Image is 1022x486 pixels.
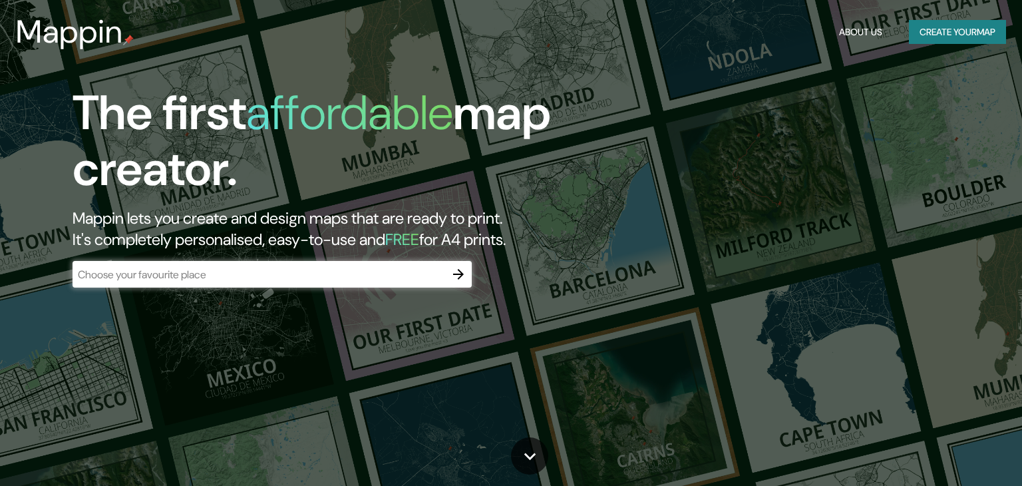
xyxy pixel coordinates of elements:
[246,82,453,144] h1: affordable
[73,267,445,282] input: Choose your favourite place
[385,229,419,250] h5: FREE
[834,20,888,45] button: About Us
[16,13,123,51] h3: Mappin
[909,20,1006,45] button: Create yourmap
[73,85,584,208] h1: The first map creator.
[73,208,584,250] h2: Mappin lets you create and design maps that are ready to print. It's completely personalised, eas...
[123,35,134,45] img: mappin-pin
